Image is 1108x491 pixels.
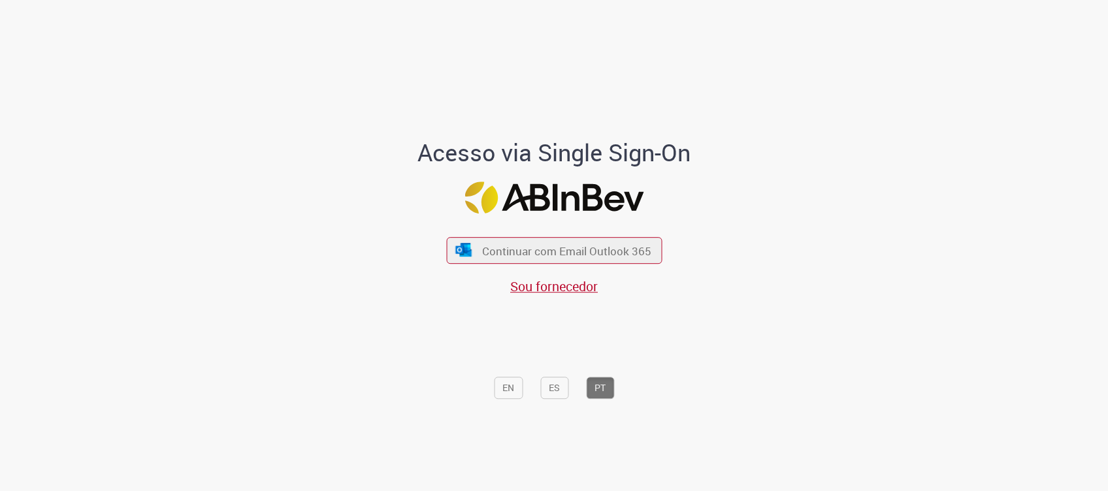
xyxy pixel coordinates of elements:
[586,377,614,399] button: PT
[455,243,473,257] img: ícone Azure/Microsoft 360
[373,140,736,166] h1: Acesso via Single Sign-On
[494,377,523,399] button: EN
[482,243,651,258] span: Continuar com Email Outlook 365
[540,377,568,399] button: ES
[446,237,662,264] button: ícone Azure/Microsoft 360 Continuar com Email Outlook 365
[510,277,598,295] a: Sou fornecedor
[464,182,644,214] img: Logo ABInBev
